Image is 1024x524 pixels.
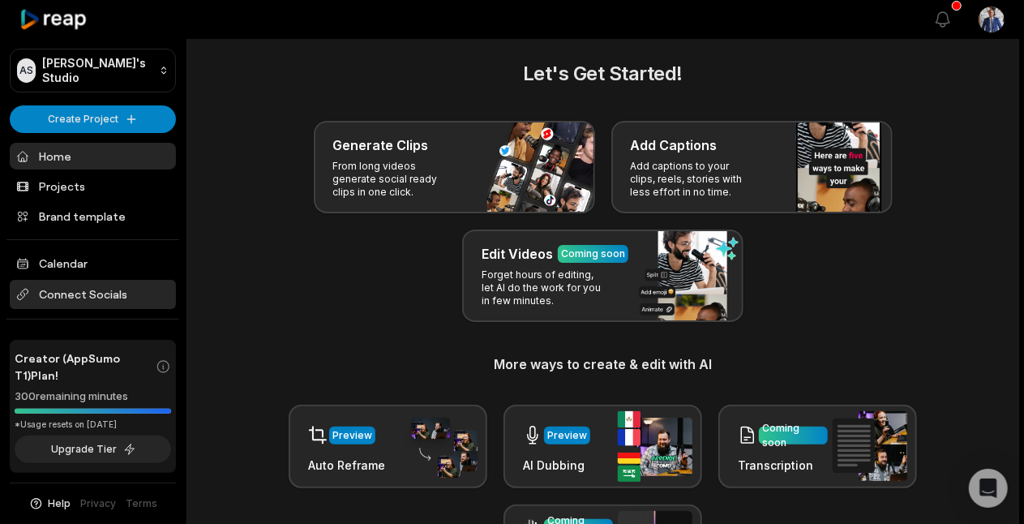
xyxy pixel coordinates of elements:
[523,457,590,474] h3: AI Dubbing
[618,411,692,482] img: ai_dubbing.png
[762,421,825,450] div: Coming soon
[738,457,828,474] h3: Transcription
[833,411,907,481] img: transcription.png
[631,160,756,199] p: Add captions to your clips, reels, stories with less effort in no time.
[547,428,587,443] div: Preview
[10,250,176,277] a: Calendar
[333,135,429,155] h3: Generate Clips
[15,419,171,431] div: *Usage resets on [DATE]
[10,173,176,200] a: Projects
[15,436,171,463] button: Upgrade Tier
[15,389,171,405] div: 300 remaining minutes
[10,105,176,133] button: Create Project
[10,280,176,309] span: Connect Socials
[126,496,158,511] a: Terms
[333,160,459,199] p: From long videos generate social ready clips in one click.
[482,244,553,264] h3: Edit Videos
[332,428,372,443] div: Preview
[10,143,176,170] a: Home
[15,350,156,384] span: Creator (AppSumo T1) Plan!
[207,59,999,88] h2: Let's Get Started!
[81,496,117,511] a: Privacy
[10,203,176,230] a: Brand template
[403,415,478,479] img: auto_reframe.png
[17,58,36,83] div: AS
[969,469,1008,508] div: Open Intercom Messenger
[482,268,607,307] p: Forget hours of editing, let AI do the work for you in few minutes.
[49,496,71,511] span: Help
[561,247,625,261] div: Coming soon
[42,56,152,85] p: [PERSON_NAME]'s Studio
[308,457,385,474] h3: Auto Reframe
[631,135,718,155] h3: Add Captions
[207,354,999,374] h3: More ways to create & edit with AI
[28,496,71,511] button: Help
